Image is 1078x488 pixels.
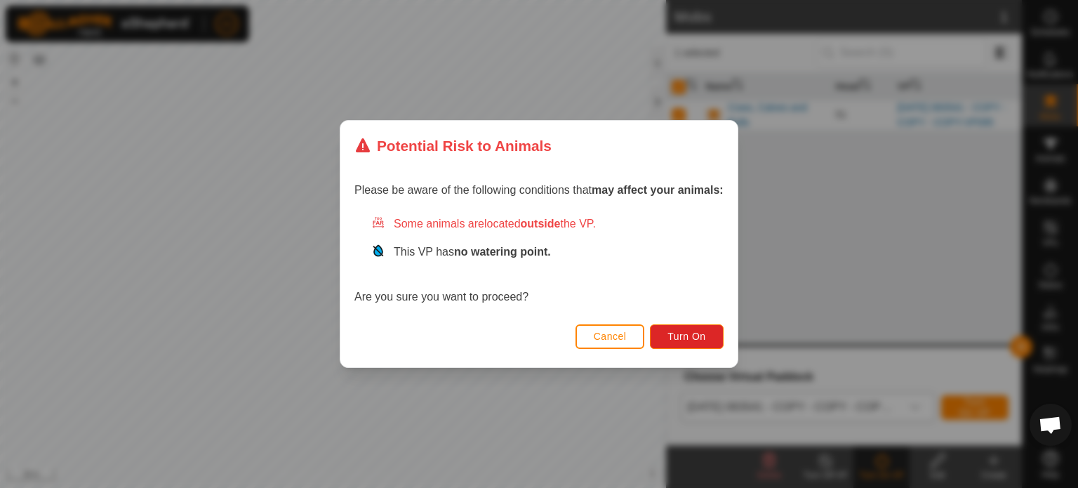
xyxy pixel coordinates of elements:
[394,246,551,258] span: This VP has
[354,216,724,305] div: Are you sure you want to proceed?
[592,184,724,196] strong: may affect your animals:
[651,324,724,349] button: Turn On
[594,331,627,342] span: Cancel
[484,218,596,230] span: located the VP.
[371,216,724,232] div: Some animals are
[1030,404,1072,446] div: Open chat
[454,246,551,258] strong: no watering point.
[575,324,645,349] button: Cancel
[354,135,552,157] div: Potential Risk to Animals
[668,331,706,342] span: Turn On
[354,184,724,196] span: Please be aware of the following conditions that
[521,218,561,230] strong: outside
